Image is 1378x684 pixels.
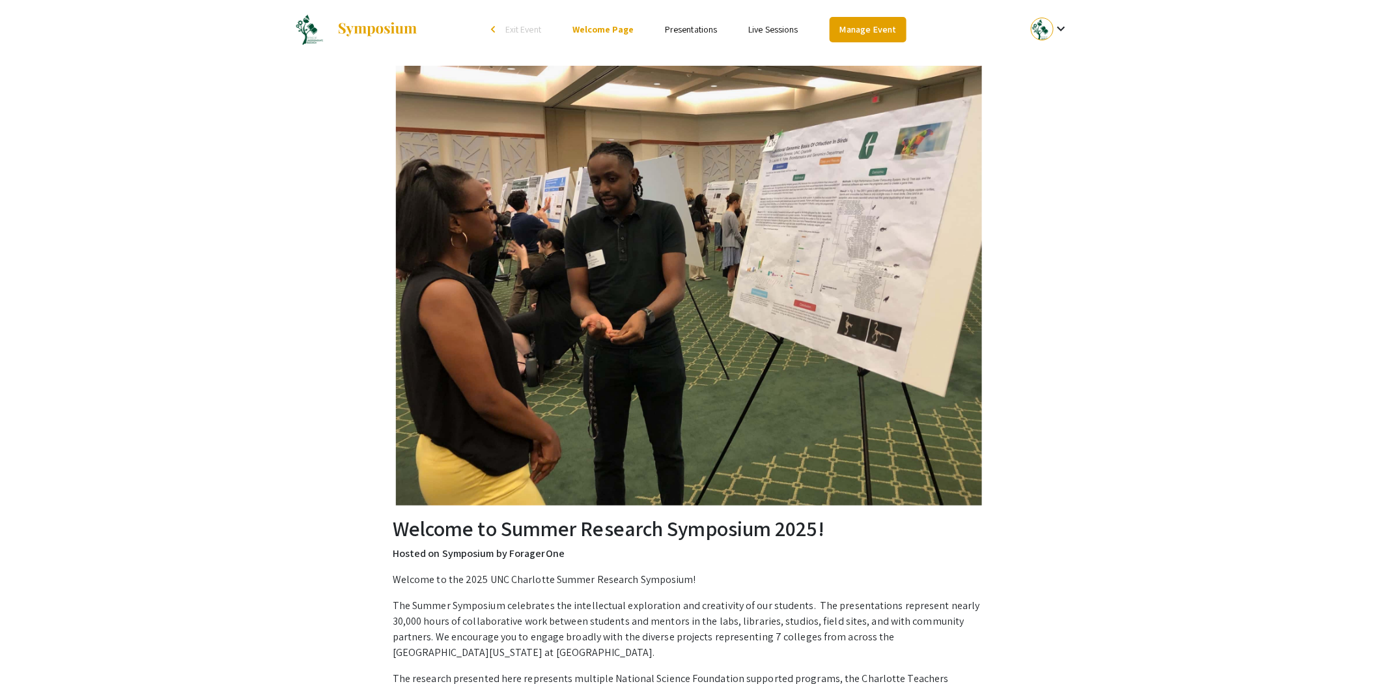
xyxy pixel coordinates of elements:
p: The Summer Symposium celebrates the intellectual exploration and creativity of our students. The ... [393,598,985,661]
div: arrow_back_ios [491,25,499,33]
img: Summer Research Symposium 2025 [396,66,982,506]
a: Welcome Page [572,23,634,35]
img: Symposium by ForagerOne [337,21,418,37]
img: Summer Research Symposium 2025 [295,13,324,46]
p: Hosted on Symposium by ForagerOne [393,546,985,562]
a: Presentations [665,23,717,35]
iframe: Chat [10,625,55,674]
a: Summer Research Symposium 2025 [295,13,418,46]
button: Expand account dropdown [1017,14,1083,44]
p: Welcome to the 2025 UNC Charlotte Summer Research Symposium! [393,572,985,588]
mat-icon: Expand account dropdown [1054,21,1069,36]
a: Live Sessions [749,23,798,35]
a: Manage Event [830,17,907,42]
h2: Welcome to Summer Research Symposium 2025! [393,516,985,541]
span: Exit Event [505,23,541,35]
